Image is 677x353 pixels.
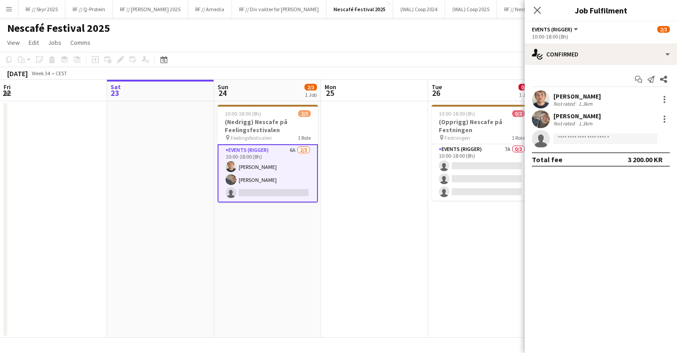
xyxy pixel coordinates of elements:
a: Jobs [44,37,65,48]
app-card-role: Events (Rigger)7A0/310:00-18:00 (8h) [432,144,532,201]
span: Fri [4,83,11,91]
span: Edit [29,39,39,47]
span: 1 Role [298,134,311,141]
span: Events (Rigger) [532,26,572,33]
div: [PERSON_NAME] [553,92,601,100]
app-job-card: 10:00-18:00 (8h)0/3(Opprigg) Nescafe på Festningen Festningen1 RoleEvents (Rigger)7A0/310:00-18:0... [432,105,532,201]
div: Not rated [553,100,577,107]
span: Feelingsfestivalen [231,134,272,141]
button: RF // Q-Protein [65,0,113,18]
span: 25 [323,88,336,98]
div: 1 Job [305,91,317,98]
div: 1.3km [577,100,594,107]
button: RF // Amedia [188,0,232,18]
button: RF // Skyr 2025 [18,0,65,18]
span: Tue [432,83,442,91]
div: Confirmed [525,43,677,65]
a: Comms [67,37,94,48]
a: Edit [25,37,43,48]
button: RF // Nestlé [497,0,537,18]
button: RF // [PERSON_NAME] 2025 [113,0,188,18]
button: RF // Div vakter for [PERSON_NAME] [232,0,326,18]
button: (WAL) Coop 2025 [445,0,497,18]
span: Sat [111,83,121,91]
span: 23 [109,88,121,98]
div: 1.3km [577,120,594,127]
span: 2/3 [298,110,311,117]
div: 1 Job [519,91,531,98]
div: 3 200.00 KR [628,155,663,164]
h1: Nescafé Festival 2025 [7,22,110,35]
span: 1 Role [512,134,525,141]
div: Total fee [532,155,562,164]
span: Sun [218,83,228,91]
span: Week 34 [30,70,52,77]
span: View [7,39,20,47]
app-card-role: Events (Rigger)6A2/310:00-18:00 (8h)[PERSON_NAME][PERSON_NAME] [218,144,318,202]
span: 22 [2,88,11,98]
div: Not rated [553,120,577,127]
span: 0/3 [512,110,525,117]
button: (WAL) Coop 2024 [393,0,445,18]
span: Festningen [445,134,470,141]
a: View [4,37,23,48]
span: 26 [430,88,442,98]
h3: Job Fulfilment [525,4,677,16]
span: 10:00-18:00 (8h) [225,110,261,117]
span: 24 [216,88,228,98]
span: 10:00-18:00 (8h) [439,110,475,117]
button: Nescafé Festival 2025 [326,0,393,18]
h3: (Nedrigg) Nescafe på Feelingsfestivalen [218,118,318,134]
div: CEST [56,70,67,77]
div: [DATE] [7,69,28,78]
app-job-card: 10:00-18:00 (8h)2/3(Nedrigg) Nescafe på Feelingsfestivalen Feelingsfestivalen1 RoleEvents (Rigger... [218,105,318,202]
h3: (Opprigg) Nescafe på Festningen [432,118,532,134]
span: Comms [70,39,90,47]
button: Events (Rigger) [532,26,579,33]
span: 0/3 [518,84,531,90]
span: 2/3 [304,84,317,90]
span: 2/3 [657,26,670,33]
span: Mon [325,83,336,91]
span: Jobs [48,39,61,47]
div: [PERSON_NAME] [553,112,601,120]
div: 10:00-18:00 (8h) [532,33,670,40]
